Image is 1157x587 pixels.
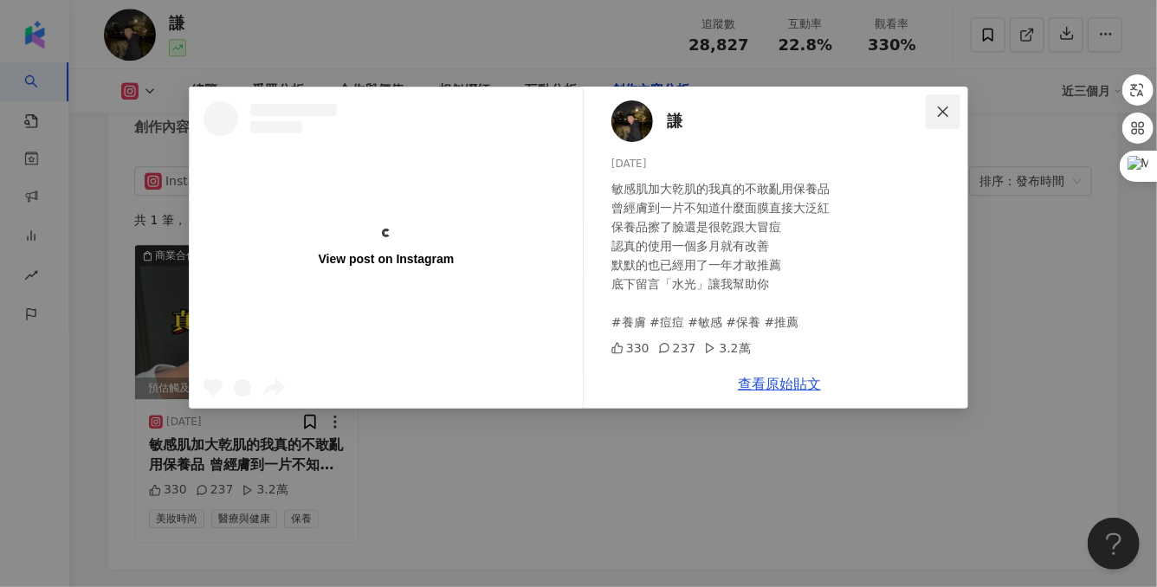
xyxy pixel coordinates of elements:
a: KOL Avatar謙 [611,100,930,142]
div: 330 [611,339,650,358]
button: Close [926,94,960,129]
a: View post on Instagram [190,87,583,408]
div: View post on Instagram [319,251,455,267]
span: 謙 [667,109,682,133]
div: 237 [658,339,696,358]
a: 查看原始貼文 [738,376,821,392]
span: close [936,105,950,119]
div: 敏感肌加大乾肌的我真的不敢亂用保養品 曾經膚到一片不知道什麼面膜直接大泛紅 保養品擦了臉還是很乾跟大冒痘 認真的使用一個多月就有改善 默默的也已經用了一年才敢推薦 底下留言「水光」讓我幫助你 #... [611,179,954,332]
div: 3.2萬 [704,339,750,358]
div: [DATE] [611,156,954,172]
img: KOL Avatar [611,100,653,142]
